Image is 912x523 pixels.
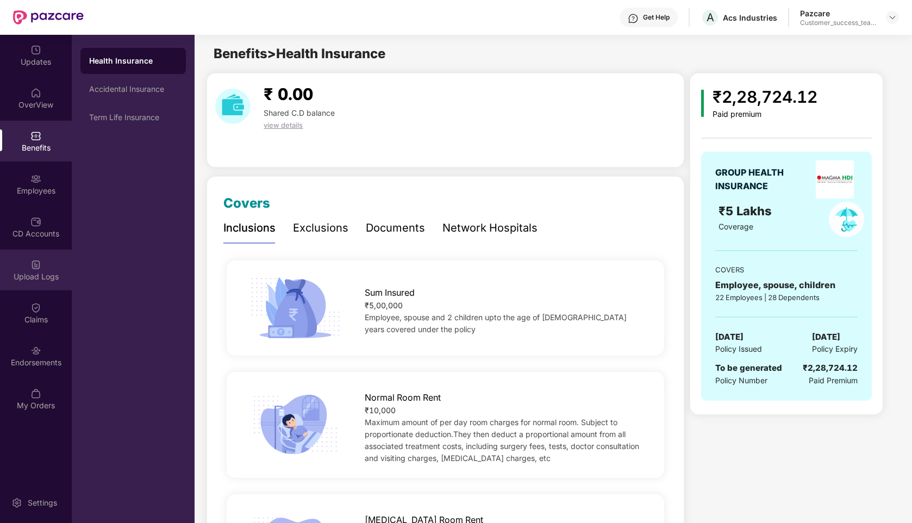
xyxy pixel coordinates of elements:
img: svg+xml;base64,PHN2ZyBpZD0iU2V0dGluZy0yMHgyMCIgeG1sbnM9Imh0dHA6Ly93d3cudzMub3JnLzIwMDAvc3ZnIiB3aW... [11,497,22,508]
div: Employee, spouse, children [715,278,858,292]
img: svg+xml;base64,PHN2ZyBpZD0iTXlfT3JkZXJzIiBkYXRhLW5hbWU9Ik15IE9yZGVycyIgeG1sbnM9Imh0dHA6Ly93d3cudz... [30,388,41,399]
div: ₹5,00,000 [365,300,645,312]
div: Network Hospitals [442,220,538,236]
span: ₹5 Lakhs [719,204,775,218]
img: icon [701,90,704,117]
div: Acs Industries [723,13,777,23]
img: svg+xml;base64,PHN2ZyBpZD0iRW5kb3JzZW1lbnRzIiB4bWxucz0iaHR0cDovL3d3dy53My5vcmcvMjAwMC9zdmciIHdpZH... [30,345,41,356]
span: [DATE] [715,331,744,344]
div: Inclusions [223,220,276,236]
span: Shared C.D balance [264,108,335,117]
span: view details [264,121,303,129]
img: icon [247,274,344,342]
span: Policy Number [715,376,767,385]
div: ₹2,28,724.12 [803,362,858,375]
div: ₹10,000 [365,404,645,416]
img: svg+xml;base64,PHN2ZyBpZD0iVXBsb2FkX0xvZ3MiIGRhdGEtbmFtZT0iVXBsb2FkIExvZ3MiIHhtbG5zPSJodHRwOi8vd3... [30,259,41,270]
span: Policy Issued [715,343,762,355]
div: COVERS [715,264,858,275]
span: Covers [223,195,270,211]
div: ₹2,28,724.12 [713,84,817,110]
span: Coverage [719,222,753,231]
img: svg+xml;base64,PHN2ZyBpZD0iSG9tZSIgeG1sbnM9Imh0dHA6Ly93d3cudzMub3JnLzIwMDAvc3ZnIiB3aWR0aD0iMjAiIG... [30,88,41,98]
span: Policy Expiry [812,343,858,355]
img: insurerLogo [816,160,854,198]
span: [DATE] [812,331,840,344]
div: Settings [24,497,60,508]
div: Paid premium [713,110,817,119]
span: Sum Insured [365,286,415,300]
div: Term Life Insurance [89,113,177,122]
div: 22 Employees | 28 Dependents [715,292,858,303]
img: svg+xml;base64,PHN2ZyBpZD0iQ2xhaW0iIHhtbG5zPSJodHRwOi8vd3d3LnczLm9yZy8yMDAwL3N2ZyIgd2lkdGg9IjIwIi... [30,302,41,313]
img: svg+xml;base64,PHN2ZyBpZD0iRW1wbG95ZWVzIiB4bWxucz0iaHR0cDovL3d3dy53My5vcmcvMjAwMC9zdmciIHdpZHRoPS... [30,173,41,184]
div: GROUP HEALTH INSURANCE [715,166,810,193]
img: svg+xml;base64,PHN2ZyBpZD0iQ0RfQWNjb3VudHMiIGRhdGEtbmFtZT0iQ0QgQWNjb3VudHMiIHhtbG5zPSJodHRwOi8vd3... [30,216,41,227]
span: Normal Room Rent [365,391,441,404]
span: To be generated [715,363,782,373]
span: Employee, spouse and 2 children upto the age of [DEMOGRAPHIC_DATA] years covered under the policy [365,313,627,334]
img: svg+xml;base64,PHN2ZyBpZD0iVXBkYXRlZCIgeG1sbnM9Imh0dHA6Ly93d3cudzMub3JnLzIwMDAvc3ZnIiB3aWR0aD0iMj... [30,45,41,55]
img: svg+xml;base64,PHN2ZyBpZD0iRHJvcGRvd24tMzJ4MzIiIHhtbG5zPSJodHRwOi8vd3d3LnczLm9yZy8yMDAwL3N2ZyIgd2... [888,13,897,22]
img: download [215,89,251,124]
span: A [707,11,714,24]
span: Maximum amount of per day room charges for normal room. Subject to proportionate deduction.They t... [365,418,639,463]
span: Paid Premium [809,375,858,387]
span: ₹ 0.00 [264,84,313,104]
img: icon [247,391,344,459]
img: svg+xml;base64,PHN2ZyBpZD0iQmVuZWZpdHMiIHhtbG5zPSJodHRwOi8vd3d3LnczLm9yZy8yMDAwL3N2ZyIgd2lkdGg9Ij... [30,130,41,141]
div: Pazcare [800,8,876,18]
div: Customer_success_team_lead [800,18,876,27]
div: Get Help [643,13,670,22]
span: Benefits > Health Insurance [214,46,385,61]
div: Health Insurance [89,55,177,66]
img: policyIcon [829,202,864,237]
div: Documents [366,220,425,236]
div: Exclusions [293,220,348,236]
img: New Pazcare Logo [13,10,84,24]
div: Accidental Insurance [89,85,177,94]
img: svg+xml;base64,PHN2ZyBpZD0iSGVscC0zMngzMiIgeG1sbnM9Imh0dHA6Ly93d3cudzMub3JnLzIwMDAvc3ZnIiB3aWR0aD... [628,13,639,24]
